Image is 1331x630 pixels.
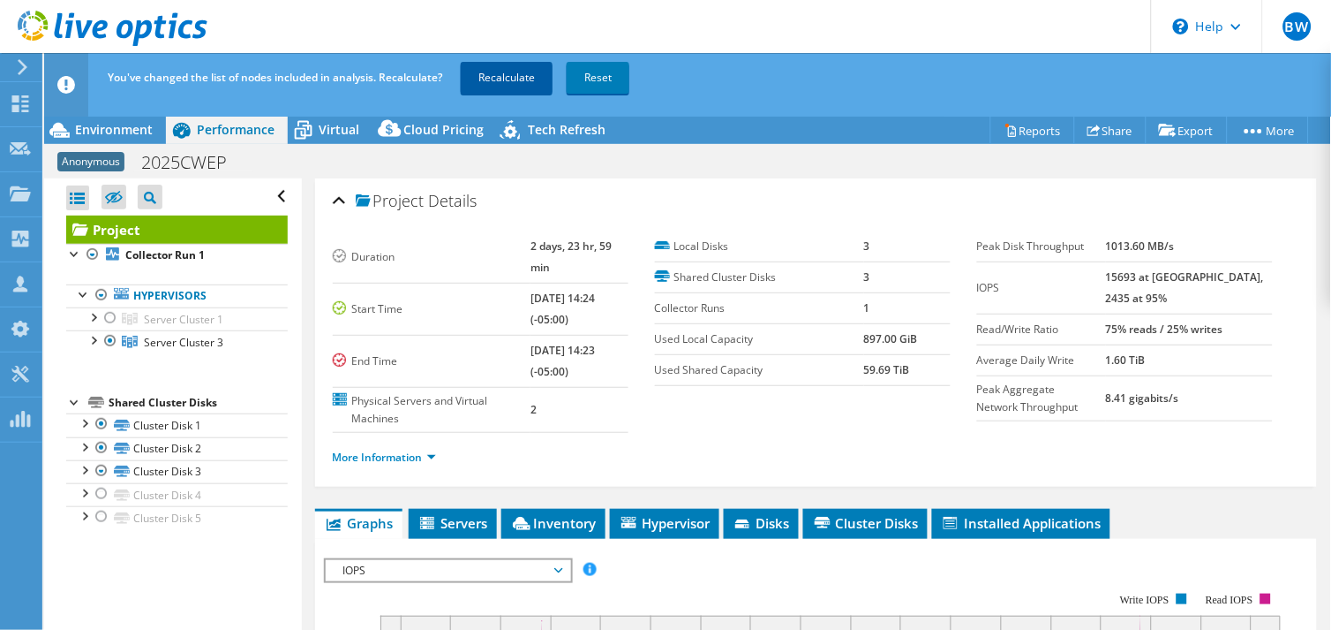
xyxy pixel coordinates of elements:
[528,121,605,138] span: Tech Refresh
[1106,322,1223,337] b: 75% reads / 25% writes
[733,514,790,532] span: Disks
[335,560,561,581] span: IOPS
[864,269,870,285] b: 3
[655,361,864,379] label: Used Shared Capacity
[66,244,288,267] a: Collector Run 1
[319,121,359,138] span: Virtual
[977,238,1106,255] label: Peak Disk Throughput
[66,414,288,436] a: Cluster Disk 1
[403,121,484,138] span: Cloud Pricing
[1106,239,1175,254] b: 1013.60 MB/s
[655,330,864,348] label: Used Local Capacity
[333,353,531,370] label: End Time
[1283,12,1312,41] span: BW
[1106,353,1146,368] b: 1.60 TiB
[1206,594,1253,606] text: Read IOPS
[864,300,870,315] b: 1
[655,269,864,286] label: Shared Cluster Disks
[977,321,1106,338] label: Read/Write Ratio
[530,343,595,379] b: [DATE] 14:23 (-05:00)
[66,460,288,483] a: Cluster Disk 3
[333,392,531,428] label: Physical Servers and Virtual Machines
[530,291,595,327] b: [DATE] 14:24 (-05:00)
[1074,117,1147,144] a: Share
[417,514,488,532] span: Servers
[66,216,288,244] a: Project
[333,300,531,318] label: Start Time
[977,279,1106,297] label: IOPS
[109,392,288,414] div: Shared Cluster Disks
[812,514,919,532] span: Cluster Disks
[864,331,918,346] b: 897.00 GiB
[655,300,864,317] label: Collector Runs
[864,362,910,377] b: 59.69 TiB
[429,190,478,211] span: Details
[75,121,153,138] span: Environment
[1106,269,1264,306] b: 15693 at [GEOGRAPHIC_DATA], 2435 at 95%
[530,239,612,275] b: 2 days, 23 hr, 59 min
[133,153,254,172] h1: 2025CWEP
[1106,391,1179,406] b: 8.41 gigabits/s
[864,239,870,254] b: 3
[990,117,1075,144] a: Reports
[324,514,394,532] span: Graphs
[461,62,553,94] a: Recalculate
[333,450,436,465] a: More Information
[1173,19,1189,34] svg: \n
[530,402,537,417] b: 2
[333,248,531,266] label: Duration
[125,247,205,262] b: Collector Run 1
[66,483,288,506] a: Cluster Disk 4
[66,285,288,307] a: Hypervisors
[510,514,597,532] span: Inventory
[66,437,288,460] a: Cluster Disk 2
[941,514,1102,532] span: Installed Applications
[66,506,288,529] a: Cluster Disk 5
[66,330,288,353] a: Server Cluster 3
[977,381,1106,416] label: Peak Aggregate Network Throughput
[144,312,223,327] span: Server Cluster 1
[356,193,425,210] span: Project
[977,352,1106,369] label: Average Daily Write
[108,70,442,85] span: You've changed the list of nodes included in analysis. Recalculate?
[66,307,288,330] a: Server Cluster 1
[57,152,124,171] span: Anonymous
[1227,117,1309,144] a: More
[567,62,629,94] a: Reset
[655,238,864,255] label: Local Disks
[144,335,223,350] span: Server Cluster 3
[619,514,711,532] span: Hypervisor
[1146,117,1228,144] a: Export
[1120,594,1169,606] text: Write IOPS
[197,121,274,138] span: Performance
